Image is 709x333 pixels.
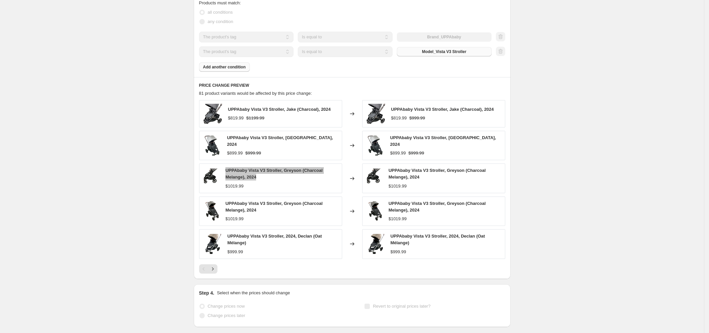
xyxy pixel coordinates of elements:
[389,183,407,190] div: $1019.99
[208,264,217,274] button: Next
[391,107,494,112] span: UPPAbaby Vista V3 Stroller, Jake (Charcoal), 2024
[203,169,220,189] img: 6f57230c-343b-405b-be09-1393f0c42cfd_80x.png
[409,150,424,156] strike: $999.99
[227,150,243,156] div: $899.99
[225,201,322,213] span: UPPAbaby Vista V3 Stroller, Greyson (Charcoal Melange), 2024
[228,115,244,121] div: $819.99
[225,183,243,190] div: $1019.99
[203,135,222,155] img: 7da041da-9b21-47e1-9789-57450a640dc3_80x.png
[203,104,223,124] img: f0a671bb-aac7-4d08-a59a-b7cd123e7c83_80x.png
[203,201,220,221] img: 22a7e890-e40a-4333-bef5-de741069e0fa_80x.png
[199,264,217,274] nav: Pagination
[366,104,386,124] img: f0a671bb-aac7-4d08-a59a-b7cd123e7c83_80x.png
[389,201,486,213] span: UPPAbaby Vista V3 Stroller, Greyson (Charcoal Melange), 2024
[208,10,233,15] span: all conditions
[410,115,425,121] strike: $999.99
[366,201,383,221] img: 22a7e890-e40a-4333-bef5-de741069e0fa_80x.png
[245,150,261,156] strike: $999.99
[225,216,243,222] div: $1019.99
[366,135,385,155] img: 7da041da-9b21-47e1-9789-57450a640dc3_80x.png
[199,91,312,96] span: 81 product variants would be affected by this price change:
[366,169,383,189] img: 6f57230c-343b-405b-be09-1393f0c42cfd_80x.png
[373,304,431,309] span: Revert to original prices later?
[389,168,486,180] span: UPPAbaby Vista V3 Stroller, Greyson (Charcoal Melange), 2024
[389,216,407,222] div: $1019.99
[391,115,407,121] div: $819.99
[208,304,245,309] span: Change prices now
[228,107,331,112] span: UPPAbaby Vista V3 Stroller, Jake (Charcoal), 2024
[366,234,385,254] img: 8fe5ddeb-540a-4137-8962-ff63de03f7bf_80x.png
[391,249,406,255] div: $999.99
[227,249,243,255] div: $999.99
[227,234,322,245] span: UPPAbaby Vista V3 Stroller, 2024, Declan (Oat Mélange)
[199,290,214,296] h2: Step 4.
[390,135,496,147] span: UPPAbaby Vista V3 Stroller, [GEOGRAPHIC_DATA], 2024
[225,168,322,180] span: UPPAbaby Vista V3 Stroller, Greyson (Charcoal Melange), 2024
[208,19,233,24] span: any condition
[217,290,290,296] p: Select when the prices should change
[391,234,485,245] span: UPPAbaby Vista V3 Stroller, 2024, Declan (Oat Mélange)
[390,150,406,156] div: $899.99
[199,0,241,5] span: Products must match:
[208,313,245,318] span: Change prices later
[203,234,222,254] img: 8fe5ddeb-540a-4137-8962-ff63de03f7bf_80x.png
[199,83,505,88] h6: PRICE CHANGE PREVIEW
[246,115,264,121] strike: $1199.99
[227,135,333,147] span: UPPAbaby Vista V3 Stroller, [GEOGRAPHIC_DATA], 2024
